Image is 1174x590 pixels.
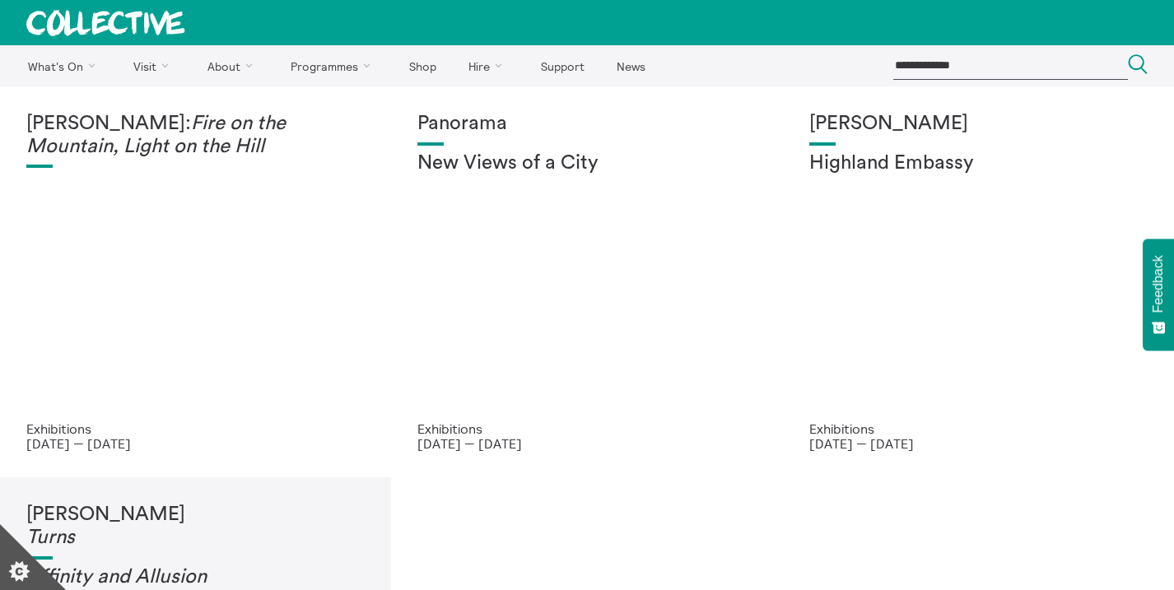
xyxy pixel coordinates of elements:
a: Shop [394,45,450,86]
a: Support [526,45,599,86]
a: What's On [13,45,116,86]
p: [DATE] — [DATE] [809,436,1148,451]
a: Hire [454,45,524,86]
h2: Highland Embassy [809,152,1148,175]
p: Exhibitions [809,421,1148,436]
em: Fire on the Mountain, Light on the Hill [26,114,286,156]
em: on [184,567,207,587]
p: Exhibitions [26,421,365,436]
a: About [193,45,273,86]
a: Solar wheels 17 [PERSON_NAME] Highland Embassy Exhibitions [DATE] — [DATE] [783,86,1174,477]
button: Feedback - Show survey [1143,239,1174,351]
h1: [PERSON_NAME] [809,113,1148,136]
p: [DATE] — [DATE] [417,436,756,451]
a: News [602,45,659,86]
h1: [PERSON_NAME]: [26,113,365,158]
a: Collective Panorama June 2025 small file 8 Panorama New Views of a City Exhibitions [DATE] — [DATE] [391,86,782,477]
h1: Panorama [417,113,756,136]
a: Visit [119,45,190,86]
span: Feedback [1151,255,1166,313]
a: Programmes [277,45,392,86]
p: [DATE] — [DATE] [26,436,365,451]
h1: [PERSON_NAME] [26,504,365,549]
em: Affinity and Allusi [26,567,184,587]
h2: New Views of a City [417,152,756,175]
p: Exhibitions [417,421,756,436]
